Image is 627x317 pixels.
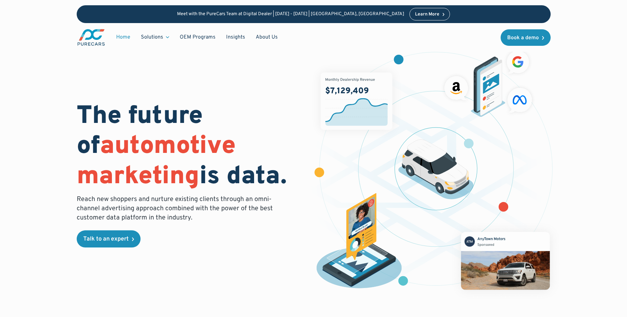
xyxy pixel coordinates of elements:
div: Solutions [136,31,174,43]
img: chart showing monthly dealership revenue of $7m [321,72,392,130]
div: Talk to an expert [83,236,129,242]
a: Book a demo [501,29,551,46]
img: ads on social media and advertising partners [441,47,536,117]
a: Talk to an expert [77,230,141,247]
p: Meet with the PureCars Team at Digital Dealer | [DATE] - [DATE] | [GEOGRAPHIC_DATA], [GEOGRAPHIC_... [177,12,404,17]
a: Home [111,31,136,43]
img: mockup of facebook post [449,219,562,302]
a: Learn More [409,8,450,20]
span: automotive marketing [77,131,236,192]
div: Book a demo [507,35,539,41]
a: About Us [250,31,283,43]
img: illustration of a vehicle [398,139,474,199]
div: Solutions [141,34,163,41]
a: Insights [221,31,250,43]
p: Reach new shoppers and nurture existing clients through an omni-channel advertising approach comb... [77,195,277,222]
img: persona of a buyer [310,193,408,291]
h1: The future of is data. [77,102,306,192]
a: OEM Programs [174,31,221,43]
img: purecars logo [77,28,106,46]
div: Learn More [415,12,439,17]
a: main [77,28,106,46]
